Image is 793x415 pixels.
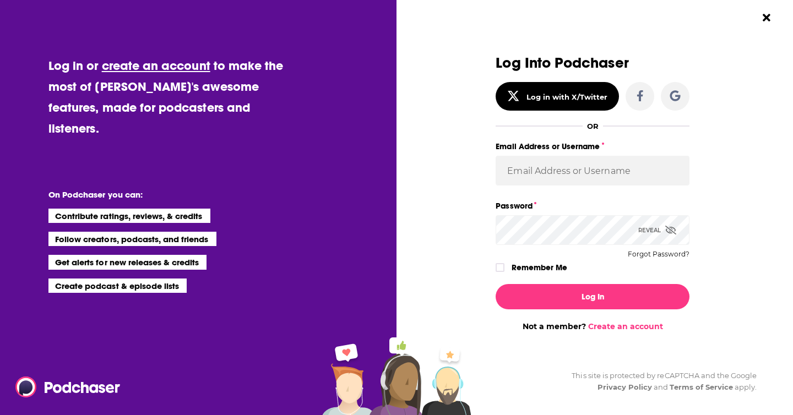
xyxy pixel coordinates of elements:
[15,376,121,397] img: Podchaser - Follow, Share and Rate Podcasts
[526,92,607,101] div: Log in with X/Twitter
[48,232,216,246] li: Follow creators, podcasts, and friends
[756,7,777,28] button: Close Button
[628,250,689,258] button: Forgot Password?
[496,321,689,331] div: Not a member?
[48,279,187,293] li: Create podcast & episode lists
[15,376,112,397] a: Podchaser - Follow, Share and Rate Podcasts
[598,383,653,391] a: Privacy Policy
[588,321,663,331] a: Create an account
[496,199,689,213] label: Password
[638,215,676,245] div: Reveal
[496,284,689,309] button: Log In
[670,383,733,391] a: Terms of Service
[512,260,567,275] label: Remember Me
[102,58,210,73] a: create an account
[563,370,757,393] div: This site is protected by reCAPTCHA and the Google and apply.
[48,255,207,269] li: Get alerts for new releases & credits
[48,189,269,200] li: On Podchaser you can:
[496,139,689,154] label: Email Address or Username
[496,156,689,185] input: Email Address or Username
[496,55,689,71] h3: Log Into Podchaser
[48,209,210,223] li: Contribute ratings, reviews, & credits
[496,82,619,111] button: Log in with X/Twitter
[587,122,599,130] div: OR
